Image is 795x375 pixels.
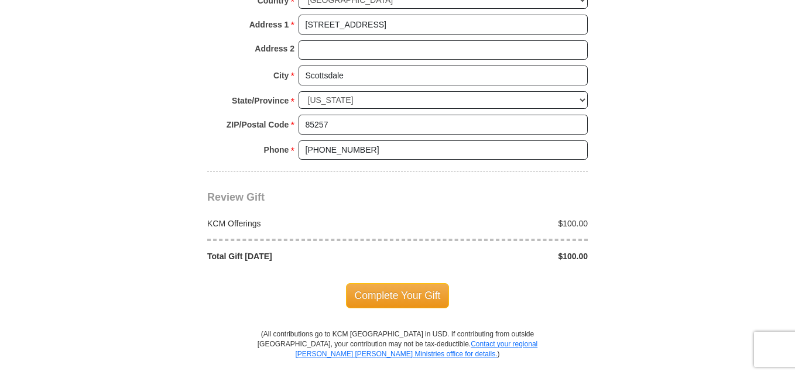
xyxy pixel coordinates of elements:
[346,283,450,308] span: Complete Your Gift
[255,40,294,57] strong: Address 2
[201,218,398,229] div: KCM Offerings
[397,218,594,229] div: $100.00
[201,250,398,262] div: Total Gift [DATE]
[264,142,289,158] strong: Phone
[273,67,289,84] strong: City
[227,116,289,133] strong: ZIP/Postal Code
[207,191,265,203] span: Review Gift
[397,250,594,262] div: $100.00
[249,16,289,33] strong: Address 1
[295,340,537,358] a: Contact your regional [PERSON_NAME] [PERSON_NAME] Ministries office for details.
[232,92,289,109] strong: State/Province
